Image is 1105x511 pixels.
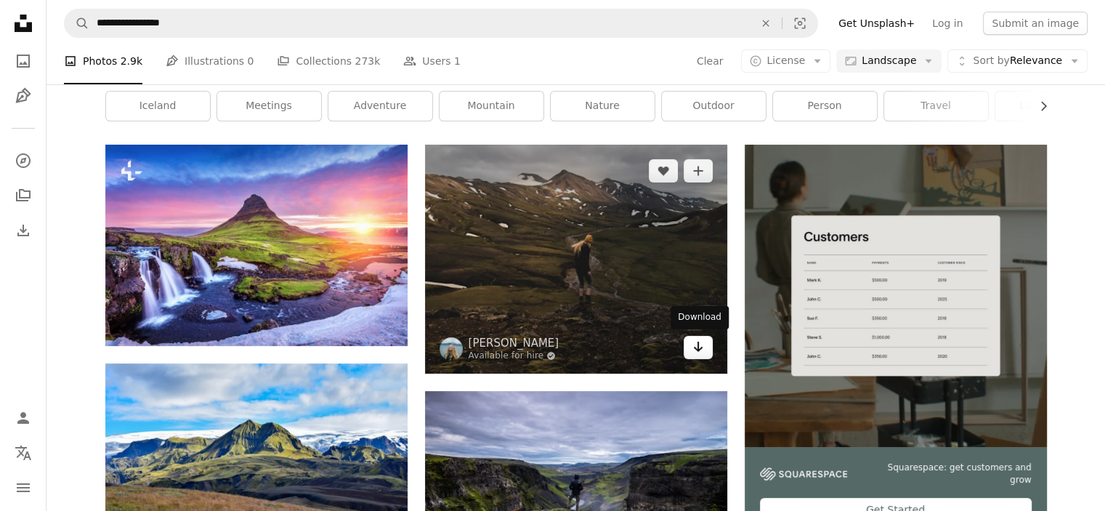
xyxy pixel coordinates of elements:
[865,462,1032,486] span: Squarespace: get customers and grow
[1030,92,1047,121] button: scroll list to the right
[884,92,988,121] a: travel
[684,336,713,359] a: Download
[9,473,38,502] button: Menu
[166,38,254,84] a: Illustrations 0
[995,92,1099,121] a: landscape
[469,350,559,362] a: Available for hire
[9,81,38,110] a: Illustrations
[862,54,916,68] span: Landscape
[440,92,543,121] a: mountain
[355,53,380,69] span: 273k
[649,159,678,182] button: Like
[105,145,408,346] img: Kirkjufell at sunrise in Iceland. Beautiful landscape and sunrise.
[425,485,727,498] a: person standing on top of rocky hill viewing lake under gray clouds during daytime
[9,403,38,432] a: Log in / Sign up
[760,467,847,480] img: file-1747939142011-51e5cc87e3c9
[983,12,1088,35] button: Submit an image
[277,38,380,84] a: Collections 273k
[454,53,461,69] span: 1
[425,145,727,374] img: woman standing on cliff
[9,438,38,467] button: Language
[106,92,210,121] a: iceland
[9,181,38,210] a: Collections
[836,49,942,73] button: Landscape
[830,12,923,35] a: Get Unsplash+
[105,238,408,252] a: Kirkjufell at sunrise in Iceland. Beautiful landscape and sunrise.
[328,92,432,121] a: adventure
[9,9,38,41] a: Home — Unsplash
[425,252,727,265] a: woman standing on cliff
[248,53,254,69] span: 0
[105,457,408,470] a: a grassy field with a mountain in the background
[766,55,805,66] span: License
[64,9,818,38] form: Find visuals sitewide
[947,49,1088,73] button: Sort byRelevance
[773,92,877,121] a: person
[9,146,38,175] a: Explore
[662,92,766,121] a: outdoor
[65,9,89,37] button: Search Unsplash
[403,38,461,84] a: Users 1
[750,9,782,37] button: Clear
[696,49,724,73] button: Clear
[973,55,1009,66] span: Sort by
[469,336,559,350] a: [PERSON_NAME]
[440,337,463,361] img: Go to Emma Francis's profile
[745,145,1047,447] img: file-1747939376688-baf9a4a454ffimage
[973,54,1062,68] span: Relevance
[923,12,971,35] a: Log in
[782,9,817,37] button: Visual search
[551,92,655,121] a: nature
[671,306,729,329] div: Download
[217,92,321,121] a: meetings
[9,47,38,76] a: Photos
[9,216,38,245] a: Download History
[684,159,713,182] button: Add to Collection
[741,49,830,73] button: License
